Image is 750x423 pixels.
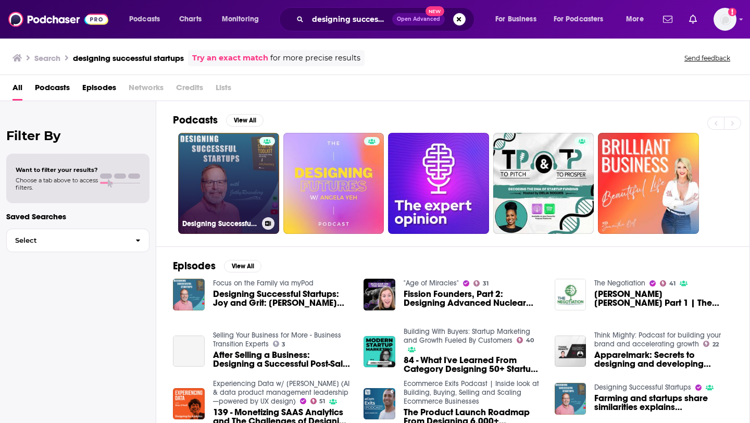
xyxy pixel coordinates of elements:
span: New [426,6,444,16]
a: After Selling a Business: Designing a Successful Post-Sale Life [173,335,205,367]
img: Fission Founders, Part 2: Designing Advanced Nuclear Reactor Startups [364,279,395,310]
a: Building With Buyers: Startup Marketing and Growth Fueled By Customers [404,327,530,345]
a: 3 [273,341,286,347]
span: Designing Successful Startups: Joy and Grit: [PERSON_NAME] Recipe for Entrepreneurial Success [213,290,352,307]
span: Choose a tab above to access filters. [16,177,98,191]
a: After Selling a Business: Designing a Successful Post-Sale Life [213,351,352,368]
a: Experiencing Data w/ Brian T. O’Neill (AI & data product management leadership—powered by UX design) [213,379,349,406]
input: Search podcasts, credits, & more... [308,11,392,28]
span: Select [7,237,127,244]
img: Designing Successful Startups: Joy and Grit: Bennett Maxwell's Recipe for Entrepreneurial Success [173,279,205,310]
a: Designing Successful Startups: Joy and Grit: Bennett Maxwell's Recipe for Entrepreneurial Success [213,290,352,307]
a: 31 [473,280,489,287]
span: Networks [129,79,164,101]
a: 51 [310,398,326,404]
button: Send feedback [681,54,733,63]
h3: Designing Successful Startups [182,219,258,228]
img: 84 - What I've Learned From Category Designing 50+ Startups (Josh Lowman, Founder and CCO at Gold... [364,336,395,368]
span: Podcasts [129,12,160,27]
span: Monitoring [222,12,259,27]
a: Farming and startups share similarities explains Jessi Roesch [594,394,733,412]
a: Designing Successful Startups [178,133,279,234]
img: The Product Launch Roadmap From Designing 6,000+ Successful Products With Graphos Founder, Laurie... [364,388,395,420]
span: Logged in as hopeksander1 [714,8,736,31]
span: 84 - What I've Learned From Category Designing 50+ Startups ([PERSON_NAME], Founder and CCO at Go... [404,356,542,374]
a: Farming and startups share similarities explains Jessi Roesch [555,383,586,415]
a: Apparelmark: Secrets to designing and developing successful technical apparel brands. [594,351,733,368]
a: Focus on the Family via myPod [213,279,314,288]
img: Apparelmark: Secrets to designing and developing successful technical apparel brands. [555,335,586,367]
a: PodcastsView All [173,114,264,127]
a: 22 [703,341,719,347]
a: Show notifications dropdown [659,10,677,28]
img: 139 - Monetizing SAAS Analytics and The Challenges of Designing a Successful Embedded BI Product ... [173,388,205,420]
span: for more precise results [270,52,360,64]
span: 22 [712,342,719,347]
a: Show notifications dropdown [685,10,701,28]
button: open menu [547,11,619,28]
div: Search podcasts, credits, & more... [289,7,484,31]
a: Think Mighty: Podcast for building your brand and accelerating growth [594,331,721,349]
a: Fission Founders, Part 2: Designing Advanced Nuclear Reactor Startups [404,290,542,307]
span: More [626,12,644,27]
a: Selling Your Business for More - Business Transition Experts [213,331,341,349]
span: 40 [526,338,534,343]
button: open menu [619,11,657,28]
h3: Search [34,53,60,63]
button: Show profile menu [714,8,736,31]
img: Podchaser - Follow, Share and Rate Podcasts [8,9,108,29]
button: open menu [488,11,549,28]
h2: Episodes [173,259,216,272]
img: William Bao Bean Part 1 | The Distinguishing Characteristics Of Successful APAC Startups [555,279,586,310]
span: 3 [282,342,285,347]
svg: Add a profile image [728,8,736,16]
button: open menu [122,11,173,28]
img: User Profile [714,8,736,31]
button: Select [6,229,149,252]
a: "Age of Miracles" [404,279,459,288]
a: 41 [660,280,676,287]
a: William Bao Bean Part 1 | The Distinguishing Characteristics Of Successful APAC Startups [594,290,733,307]
h2: Filter By [6,128,149,143]
a: Ecommerce Exits Podcast | Inside look at Building, Buying, Selling and Scaling Ecommerce Businesses [404,379,539,406]
a: Podcasts [35,79,70,101]
a: Designing Successful Startups [594,383,691,392]
h3: designing successful startups [73,53,184,63]
button: View All [224,260,261,272]
span: Episodes [82,79,116,101]
a: 40 [517,337,534,343]
span: 41 [669,281,676,286]
a: The Negotiation [594,279,645,288]
span: Charts [179,12,202,27]
span: Lists [216,79,231,101]
a: Charts [172,11,208,28]
span: Farming and startups share similarities explains [PERSON_NAME] [594,394,733,412]
span: Want to filter your results? [16,166,98,173]
a: EpisodesView All [173,259,261,272]
a: All [12,79,22,101]
span: 51 [319,399,325,404]
span: 31 [483,281,489,286]
a: Try an exact match [192,52,268,64]
p: Saved Searches [6,211,149,221]
span: For Business [495,12,536,27]
h2: Podcasts [173,114,218,127]
button: Open AdvancedNew [392,13,445,26]
span: For Podcasters [554,12,604,27]
button: View All [226,114,264,127]
button: open menu [215,11,272,28]
a: 84 - What I've Learned From Category Designing 50+ Startups (Josh Lowman, Founder and CCO at Gold... [404,356,542,374]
